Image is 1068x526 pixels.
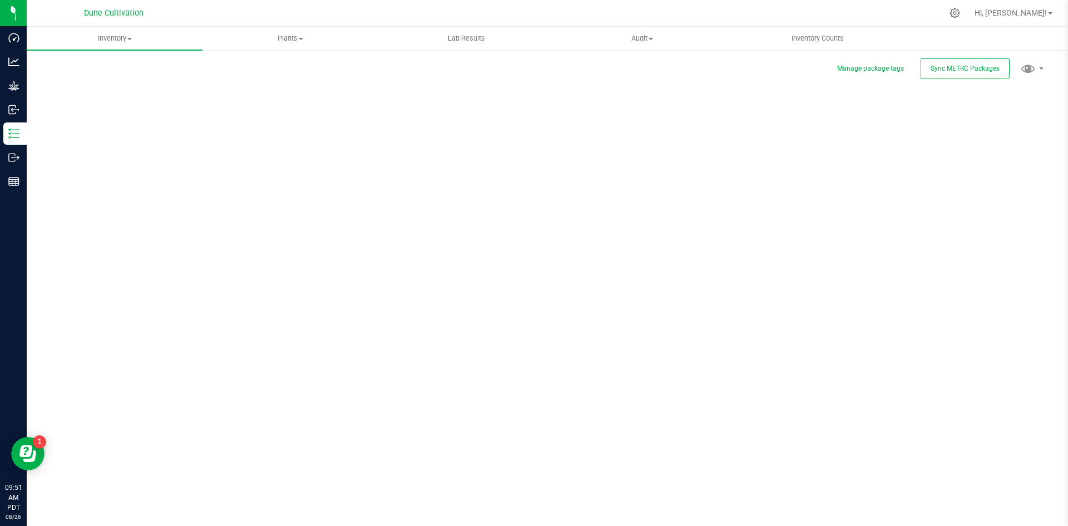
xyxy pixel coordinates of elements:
[8,152,19,163] inline-svg: Outbound
[554,27,730,50] a: Audit
[730,27,906,50] a: Inventory Counts
[921,58,1010,78] button: Sync METRC Packages
[555,33,729,43] span: Audit
[27,33,202,43] span: Inventory
[433,33,500,43] span: Lab Results
[11,437,44,470] iframe: Resource center
[202,27,378,50] a: Plants
[948,8,962,18] div: Manage settings
[837,64,904,73] button: Manage package tags
[84,8,144,18] span: Dune Cultivation
[975,8,1047,17] span: Hi, [PERSON_NAME]!
[777,33,859,43] span: Inventory Counts
[8,56,19,67] inline-svg: Analytics
[8,80,19,91] inline-svg: Grow
[27,27,202,50] a: Inventory
[8,32,19,43] inline-svg: Dashboard
[931,65,1000,72] span: Sync METRC Packages
[5,483,22,513] p: 09:51 AM PDT
[8,128,19,139] inline-svg: Inventory
[8,176,19,187] inline-svg: Reports
[8,104,19,115] inline-svg: Inbound
[33,435,46,449] iframe: Resource center unread badge
[378,27,554,50] a: Lab Results
[5,513,22,521] p: 08/26
[203,33,378,43] span: Plants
